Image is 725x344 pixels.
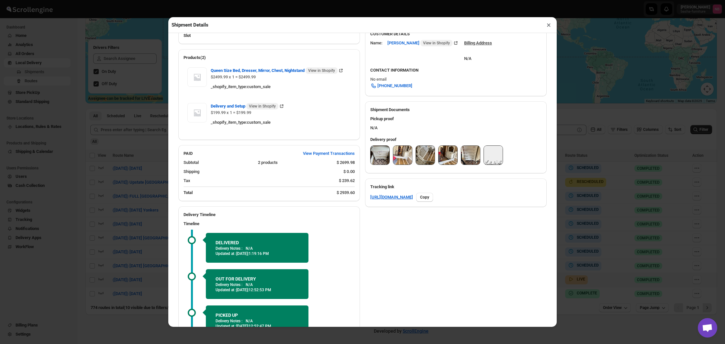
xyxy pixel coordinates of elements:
h2: PAID [184,150,193,157]
button: Copy [416,193,433,202]
div: $ 0.00 [343,168,355,175]
h2: Shipment Documents [370,107,541,113]
img: TPTYq0Dtq6RSvWjYNOjT7.png [484,146,503,165]
span: $2499.99 x 1 = $2499.99 [211,75,256,79]
div: N/A [464,49,492,62]
span: View Payment Transactions [303,150,355,157]
button: × [544,20,553,29]
span: View in Shopify [249,104,276,109]
span: [DATE] | 12:52:47 PM [236,324,271,328]
h2: Delivery Timeline [184,212,355,218]
a: [PERSON_NAME] View in Shopify [387,40,459,45]
p: N/A [246,246,253,251]
p: Updated at : [216,251,299,256]
span: No email [370,77,386,82]
div: N/A [365,113,547,134]
div: $ 2939.60 [337,189,355,196]
p: Delivery Notes : [216,282,242,287]
button: View Payment Transactions [299,148,359,159]
span: Delivery and Setup [211,103,278,109]
a: [URL][DOMAIN_NAME] [370,194,413,201]
div: Name: [370,40,382,46]
img: uA-rStZGJLi8HiusQa3a5.jpg [461,146,480,165]
img: I_Bgi-vFsaquwvwrDQh4V.jpg [393,146,412,165]
div: $ 2699.98 [337,159,355,166]
span: $199.99 x 1 = $199.99 [211,110,251,115]
span: [PERSON_NAME] [387,40,452,46]
img: Item [187,103,207,122]
span: Queen Size Bed, Dresser, Mirror, Chest, Nightstand [211,67,338,74]
h3: CONTACT INFORMATION [370,67,541,74]
h2: OUT FOR DELIVERY [216,276,299,282]
h3: Timeline [184,221,355,227]
div: _shopify_item_type : custom_sale [211,84,351,90]
b: Total [184,190,193,195]
h3: Delivery proof [370,136,541,143]
img: 08GKRKLDvTcu4WnAQ0AvC.jpg [439,146,457,165]
h2: Shipment Details [172,22,208,28]
div: Shipping [184,168,338,175]
div: Tax [184,178,334,184]
span: [PHONE_NUMBER] [377,83,412,89]
div: Subtotal [184,159,253,166]
div: $ 239.62 [339,178,355,184]
h3: Pickup proof [370,116,541,122]
a: [PHONE_NUMBER] [366,81,416,91]
div: 2 products [258,159,332,166]
p: Delivery Notes : [216,318,242,324]
h2: PICKED UP [216,312,299,318]
div: _shopify_item_type : custom_sale [211,119,351,126]
h2: Products(2) [184,54,355,61]
span: View in Shopify [423,40,450,46]
a: Delivery and Setup View in Shopify [211,104,285,109]
h3: CUSTOMER DETAILS [370,31,541,37]
h2: DELIVERED [216,239,299,246]
p: N/A [246,282,253,287]
u: Billing Address [464,40,492,45]
img: CCMwfXzGbjwGxZtbzycvV.jpg [371,146,389,165]
span: View in Shopify [308,68,335,73]
p: Updated at : [216,324,299,329]
span: Slot [184,33,191,38]
img: Item [187,67,207,87]
img: JT3Se_-c0urwgWnehnZkv.jpg [416,146,435,165]
p: N/A [246,318,253,324]
h3: Tracking link [370,184,541,190]
p: Updated at : [216,287,299,292]
span: [DATE] | 1:19:16 PM [236,251,269,256]
span: Copy [420,195,429,200]
p: Delivery Notes : [216,246,242,251]
a: Open chat [698,318,717,338]
span: [DATE] | 12:52:53 PM [236,288,271,292]
a: Queen Size Bed, Dresser, Mirror, Chest, Nightstand View in Shopify [211,68,344,73]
